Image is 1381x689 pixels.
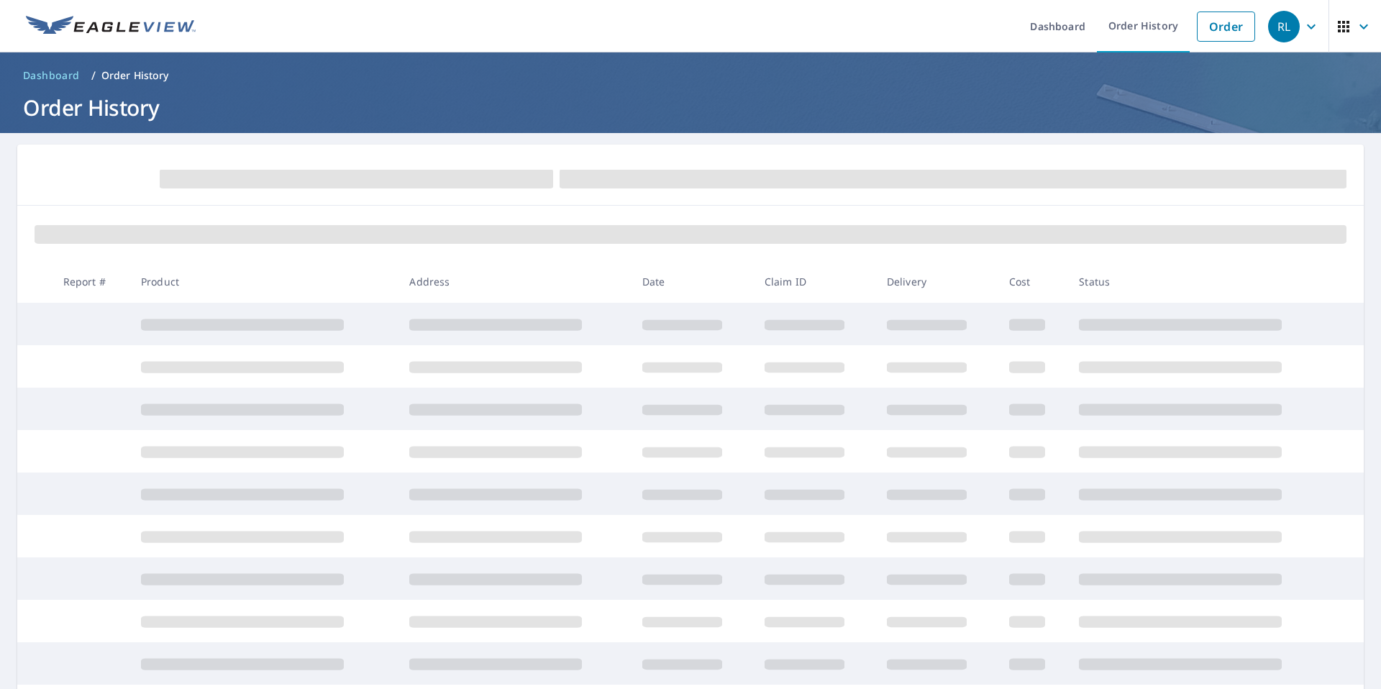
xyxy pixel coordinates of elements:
[1268,11,1300,42] div: RL
[91,67,96,84] li: /
[1067,260,1336,303] th: Status
[1197,12,1255,42] a: Order
[101,68,169,83] p: Order History
[998,260,1068,303] th: Cost
[17,93,1364,122] h1: Order History
[631,260,753,303] th: Date
[398,260,630,303] th: Address
[875,260,998,303] th: Delivery
[17,64,1364,87] nav: breadcrumb
[23,68,80,83] span: Dashboard
[129,260,398,303] th: Product
[52,260,129,303] th: Report #
[17,64,86,87] a: Dashboard
[753,260,875,303] th: Claim ID
[26,16,196,37] img: EV Logo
